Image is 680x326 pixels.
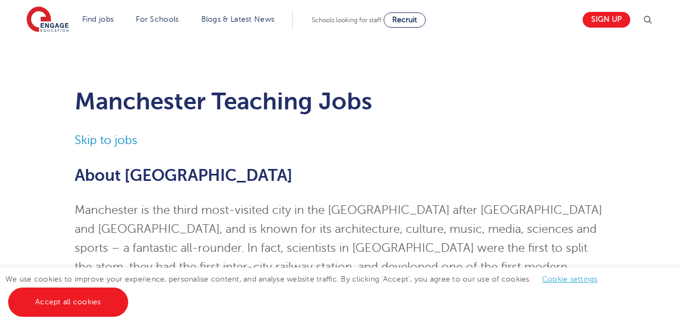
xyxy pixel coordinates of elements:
[8,288,128,317] a: Accept all cookies
[542,275,598,283] a: Cookie settings
[75,88,605,115] h1: Manchester Teaching Jobs
[136,15,179,23] a: For Schools
[384,12,426,28] a: Recruit
[312,16,381,24] span: Schools looking for staff
[201,15,275,23] a: Blogs & Latest News
[392,16,417,24] span: Recruit
[75,166,605,185] h2: About [GEOGRAPHIC_DATA]
[82,15,114,23] a: Find jobs
[75,201,605,315] p: Manchester is the third most-visited city in the [GEOGRAPHIC_DATA] after [GEOGRAPHIC_DATA] and [G...
[583,12,630,28] a: Sign up
[5,275,609,306] span: We use cookies to improve your experience, personalise content, and analyse website traffic. By c...
[75,134,137,147] a: Skip to jobs
[27,6,69,34] img: Engage Education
